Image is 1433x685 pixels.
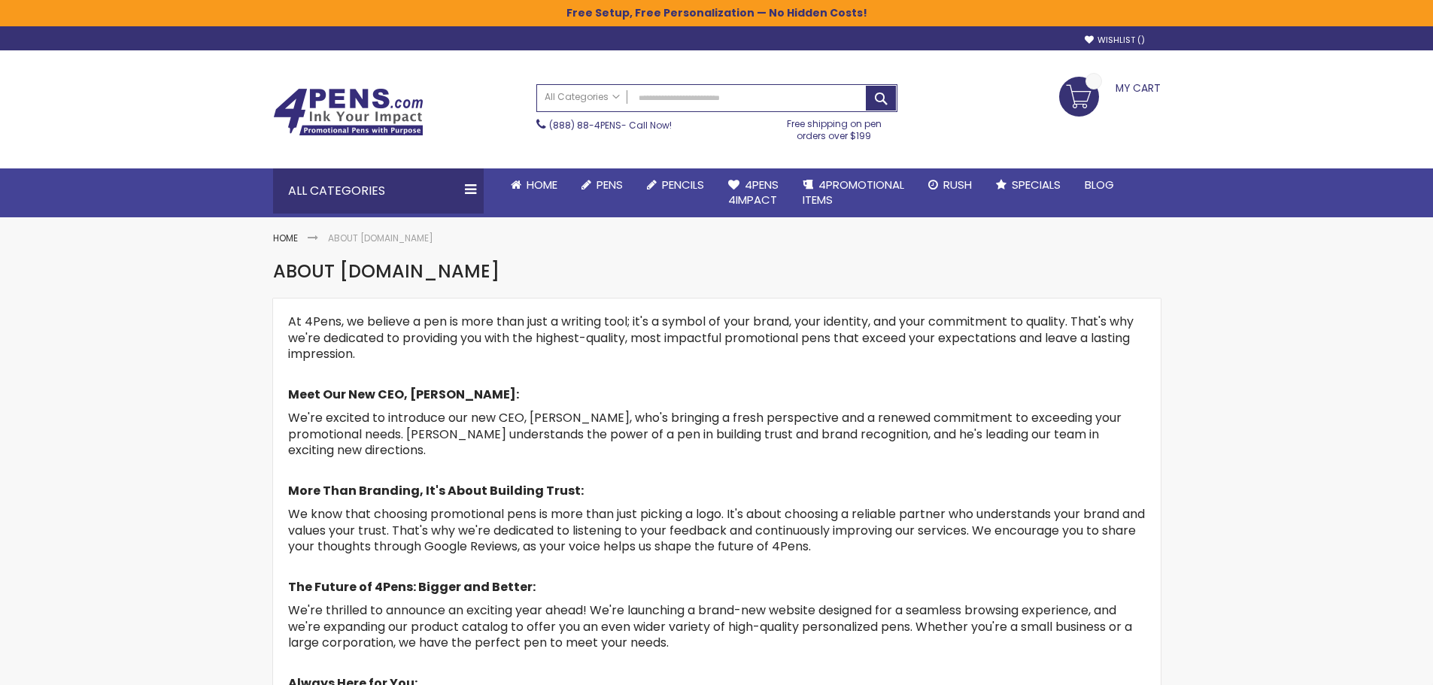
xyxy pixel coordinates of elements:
a: All Categories [537,85,627,110]
a: 4Pens4impact [716,168,791,217]
a: Wishlist [1085,35,1145,46]
a: Pencils [635,168,716,202]
a: Specials [984,168,1073,202]
a: Pens [569,168,635,202]
a: (888) 88-4PENS [549,119,621,132]
strong: More Than Branding, It's About Building Trust: [288,482,584,499]
span: All Categories [545,91,620,103]
a: 4PROMOTIONALITEMS [791,168,916,217]
span: About [DOMAIN_NAME] [273,259,499,283]
span: We're excited to introduce our new CEO, [PERSON_NAME], who's bringing a fresh perspective and a r... [288,409,1122,459]
a: Home [499,168,569,202]
span: Rush [943,177,972,192]
a: Home [273,232,298,244]
span: Pencils [662,177,704,192]
span: Specials [1012,177,1061,192]
a: Rush [916,168,984,202]
span: 4Pens 4impact [728,177,779,208]
a: Blog [1073,168,1126,202]
span: Pens [597,177,623,192]
strong: Meet Our New CEO, [PERSON_NAME]: [288,386,519,403]
span: We know that choosing promotional pens is more than just picking a logo. It's about choosing a re... [288,505,1145,555]
strong: About [DOMAIN_NAME] [328,232,433,244]
div: All Categories [273,168,484,214]
span: At 4Pens, we believe a pen is more than just a writing tool; it's a symbol of your brand, your id... [288,313,1134,362]
span: Blog [1085,177,1114,192]
span: We're thrilled to announce an exciting year ahead! We're launching a brand-new website designed f... [288,602,1132,651]
span: 4PROMOTIONAL ITEMS [803,177,904,208]
strong: The Future of 4Pens: Bigger and Better: [288,578,536,596]
div: Free shipping on pen orders over $199 [771,112,897,142]
img: 4Pens Custom Pens and Promotional Products [273,88,424,136]
span: Home [527,177,557,192]
span: - Call Now! [549,119,672,132]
